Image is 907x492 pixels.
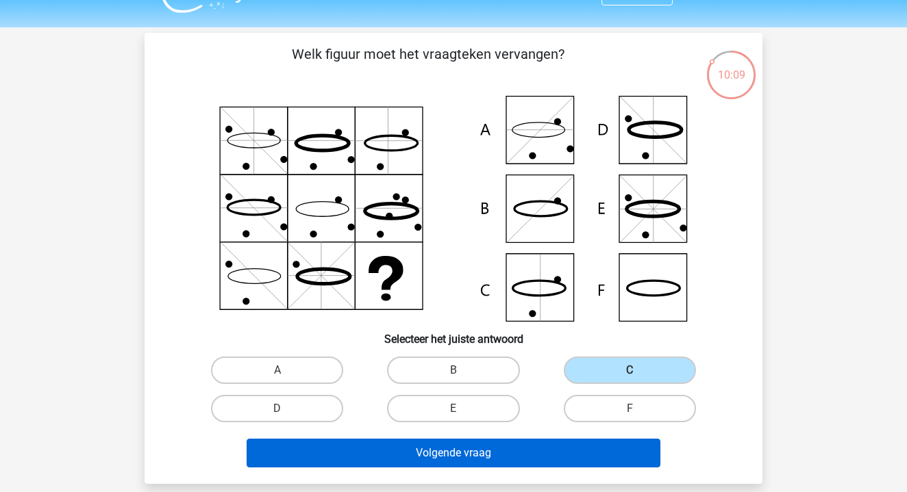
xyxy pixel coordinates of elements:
[564,395,696,422] label: F
[166,322,741,346] h6: Selecteer het juiste antwoord
[564,357,696,384] label: C
[211,357,343,384] label: A
[387,395,519,422] label: E
[387,357,519,384] label: B
[706,49,757,83] div: 10:09
[166,44,689,85] p: Welk figuur moet het vraagteken vervangen?
[247,439,661,467] button: Volgende vraag
[211,395,343,422] label: D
